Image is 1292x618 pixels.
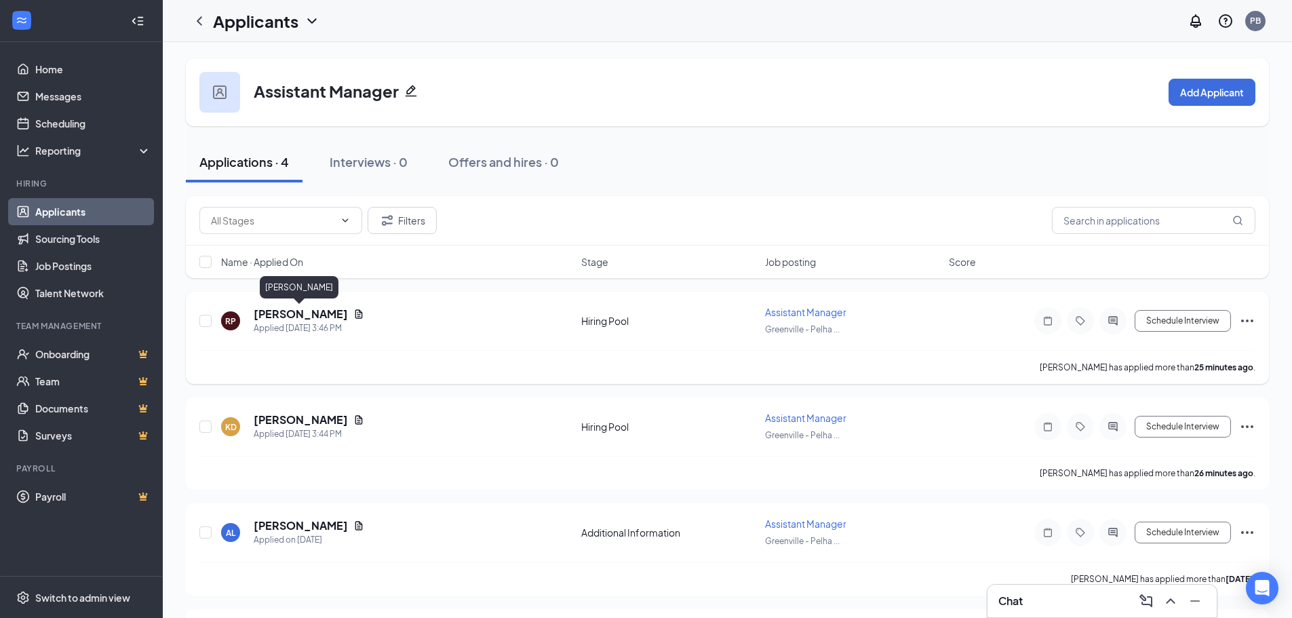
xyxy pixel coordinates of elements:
svg: Ellipses [1239,524,1255,541]
div: PB [1250,15,1261,26]
p: [PERSON_NAME] has applied more than . [1040,362,1255,373]
svg: MagnifyingGlass [1232,215,1243,226]
svg: ActiveChat [1105,315,1121,326]
a: Scheduling [35,110,151,137]
div: Offers and hires · 0 [448,153,559,170]
svg: Tag [1072,421,1089,432]
a: Job Postings [35,252,151,279]
span: Assistant Manager [765,518,846,530]
svg: Pencil [404,84,418,98]
div: Applied on [DATE] [254,533,364,547]
svg: Settings [16,591,30,604]
svg: Analysis [16,144,30,157]
div: Applications · 4 [199,153,289,170]
div: Applied [DATE] 3:44 PM [254,427,364,441]
div: RP [225,315,236,327]
a: OnboardingCrown [35,341,151,368]
div: AL [226,527,235,539]
button: Filter Filters [368,207,437,234]
h5: [PERSON_NAME] [254,307,348,322]
button: Schedule Interview [1135,522,1231,543]
b: 25 minutes ago [1194,362,1253,372]
a: Home [35,56,151,83]
span: Greenville - Pelha ... [765,430,840,440]
div: Hiring Pool [581,314,757,328]
span: Greenville - Pelha ... [765,536,840,546]
svg: Document [353,520,364,531]
p: [PERSON_NAME] has applied more than . [1071,573,1255,585]
div: Hiring [16,178,149,189]
img: user icon [213,85,227,99]
div: Switch to admin view [35,591,130,604]
h5: [PERSON_NAME] [254,412,348,427]
svg: Tag [1072,527,1089,538]
div: Reporting [35,144,152,157]
svg: ChevronUp [1162,593,1179,609]
svg: ChevronDown [340,215,351,226]
input: All Stages [211,213,334,228]
a: TeamCrown [35,368,151,395]
div: Payroll [16,463,149,474]
svg: Filter [379,212,395,229]
a: Talent Network [35,279,151,307]
h3: Assistant Manager [254,79,399,102]
input: Search in applications [1052,207,1255,234]
svg: Note [1040,421,1056,432]
span: Score [949,255,976,269]
svg: Document [353,309,364,320]
svg: Minimize [1187,593,1203,609]
span: Name · Applied On [221,255,303,269]
button: Minimize [1184,590,1206,612]
button: ChevronUp [1160,590,1181,612]
a: DocumentsCrown [35,395,151,422]
div: Open Intercom Messenger [1246,572,1278,604]
svg: ActiveChat [1105,527,1121,538]
svg: Note [1040,315,1056,326]
svg: Collapse [131,14,144,28]
svg: ComposeMessage [1138,593,1154,609]
p: [PERSON_NAME] has applied more than . [1040,467,1255,479]
svg: Tag [1072,315,1089,326]
span: Greenville - Pelha ... [765,324,840,334]
svg: Document [353,414,364,425]
button: Add Applicant [1169,79,1255,106]
span: Assistant Manager [765,306,846,318]
h3: Chat [998,594,1023,609]
svg: ActiveChat [1105,421,1121,432]
span: Stage [581,255,608,269]
div: KD [225,421,237,433]
div: Additional Information [581,526,757,539]
span: Job posting [765,255,816,269]
a: PayrollCrown [35,483,151,510]
svg: WorkstreamLogo [15,14,28,27]
svg: Ellipses [1239,419,1255,435]
a: Messages [35,83,151,110]
div: Interviews · 0 [330,153,408,170]
span: Assistant Manager [765,412,846,424]
svg: ChevronDown [304,13,320,29]
button: Schedule Interview [1135,310,1231,332]
svg: QuestionInfo [1217,13,1234,29]
svg: Note [1040,527,1056,538]
b: 26 minutes ago [1194,468,1253,478]
a: SurveysCrown [35,422,151,449]
div: Team Management [16,320,149,332]
button: ComposeMessage [1135,590,1157,612]
h5: [PERSON_NAME] [254,518,348,533]
svg: Notifications [1188,13,1204,29]
b: [DATE] [1226,574,1253,584]
a: Applicants [35,198,151,225]
button: Schedule Interview [1135,416,1231,438]
div: [PERSON_NAME] [260,276,338,298]
svg: Ellipses [1239,313,1255,329]
h1: Applicants [213,9,298,33]
a: Sourcing Tools [35,225,151,252]
div: Hiring Pool [581,420,757,433]
div: Applied [DATE] 3:46 PM [254,322,364,335]
svg: ChevronLeft [191,13,208,29]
